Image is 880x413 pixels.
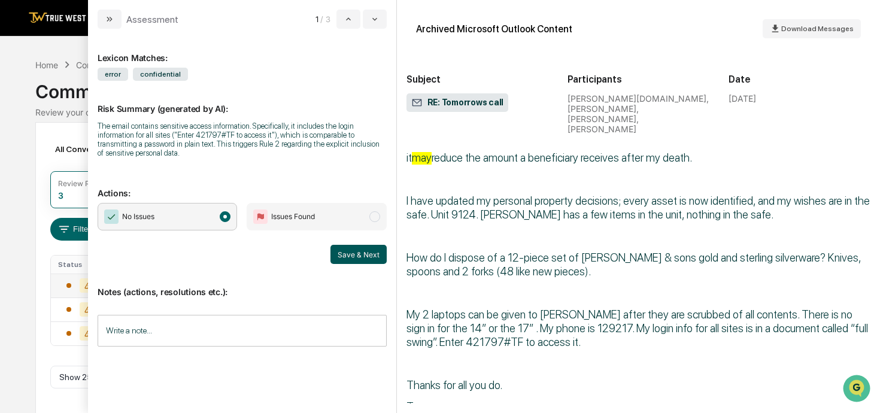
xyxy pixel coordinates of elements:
[406,194,870,221] span: I have updated my personal property decisions; every asset is now identified, and my wishes are i...
[12,175,22,184] div: 🔎
[98,68,128,81] span: error
[315,14,318,24] span: 1
[76,60,173,70] div: Communications Archive
[7,146,82,168] a: 🖐️Preclearance
[98,89,387,114] p: Risk Summary (generated by AI):
[12,92,34,113] img: 1746055101610-c473b297-6a78-478c-a979-82029cc54cd1
[24,151,77,163] span: Preclearance
[253,209,268,224] img: Flag
[412,151,432,165] span: may
[58,179,116,188] div: Review Required
[41,104,151,113] div: We're available if you need us!
[82,146,153,168] a: 🗄️Attestations
[416,23,572,35] div: Archived Microsoft Outlook Content
[406,74,548,85] h2: Subject
[122,211,154,223] span: No Issues
[320,14,333,24] span: / 3
[842,373,874,406] iframe: Open customer support
[104,209,119,224] img: Checkmark
[12,152,22,162] div: 🖐️
[729,93,756,104] div: [DATE]
[126,14,178,25] div: Assessment
[204,95,218,110] button: Start new chat
[51,256,113,274] th: Status
[98,122,387,157] div: The email contains sensitive access information. Specifically, it includes the login information ...
[98,174,387,198] p: Actions:
[35,60,58,70] div: Home
[24,174,75,186] span: Data Lookup
[133,68,188,81] span: confidential
[411,97,504,109] span: RE: Tomorrows call
[98,38,387,63] div: Lexicon Matches:
[271,211,315,223] span: Issues Found
[41,92,196,104] div: Start new chat
[729,74,870,85] h2: Date
[84,202,145,212] a: Powered byPylon
[781,25,854,33] span: Download Messages
[12,25,218,44] p: How can we help?
[98,272,387,297] p: Notes (actions, resolutions etc.):
[568,74,709,85] h2: Participants
[35,71,845,102] div: Communications Archive
[87,152,96,162] div: 🗄️
[35,107,845,117] div: Review your communication records across channels
[330,245,387,264] button: Save & Next
[568,93,709,134] div: [PERSON_NAME][DOMAIN_NAME], [PERSON_NAME], [PERSON_NAME], [PERSON_NAME]
[406,378,502,392] span: Thanks for all you do.
[763,19,861,38] button: Download Messages
[7,169,80,190] a: 🔎Data Lookup
[119,203,145,212] span: Pylon
[50,218,102,241] button: Filters
[29,12,86,23] img: logo
[406,251,861,278] span: How do I dispose of a 12-piece set of [PERSON_NAME] & sons gold and sterling silverware? Knives, ...
[50,139,141,159] div: All Conversations
[58,190,63,201] div: 3
[99,151,148,163] span: Attestations
[406,308,868,349] span: My 2 laptops can be given to [PERSON_NAME] after they are scrubbed of all contents. There is no s...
